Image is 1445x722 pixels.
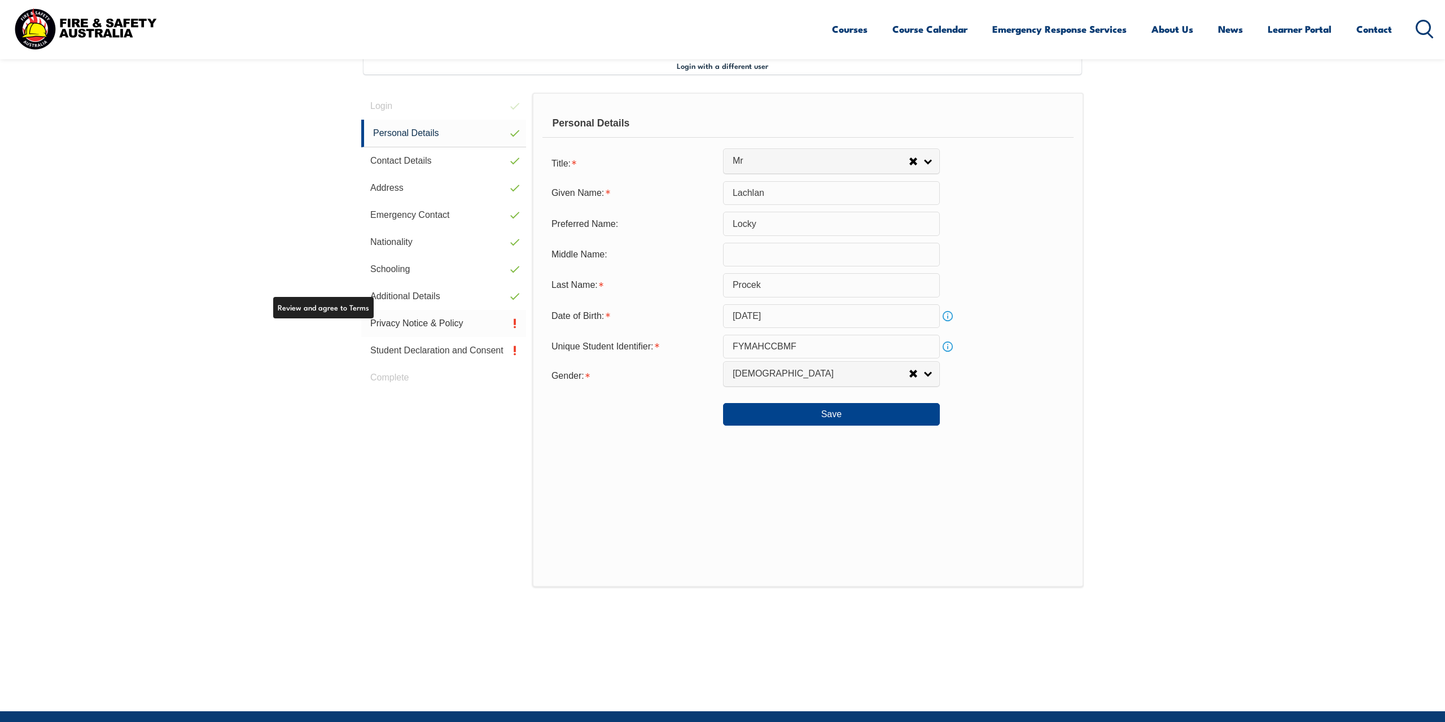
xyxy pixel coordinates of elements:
div: Unique Student Identifier is required. [542,336,723,357]
div: Preferred Name: [542,213,723,234]
a: Info [940,308,956,324]
div: Given Name is required. [542,182,723,204]
div: Date of Birth is required. [542,305,723,327]
a: Student Declaration and Consent [361,337,526,364]
div: Last Name is required. [542,274,723,296]
div: Personal Details [542,110,1074,138]
span: Mr [733,155,909,167]
a: Info [940,339,956,355]
span: [DEMOGRAPHIC_DATA] [733,368,909,380]
div: Middle Name: [542,244,723,265]
a: Contact [1356,14,1392,44]
input: Select Date... [723,304,940,328]
div: Gender is required. [542,365,723,387]
a: News [1218,14,1243,44]
a: Additional Details [361,283,526,310]
a: About Us [1151,14,1193,44]
div: Title is required. [542,153,723,174]
a: Schooling [361,256,526,283]
span: Login with a different user [677,61,768,70]
a: Personal Details [361,120,526,147]
input: 10 Characters no 1, 0, O or I [723,335,940,358]
a: Learner Portal [1268,14,1332,44]
a: Emergency Contact [361,202,526,229]
button: Save [723,403,940,426]
a: Contact Details [361,147,526,174]
a: Address [361,174,526,202]
a: Nationality [361,229,526,256]
a: Emergency Response Services [992,14,1127,44]
a: Course Calendar [892,14,967,44]
a: Privacy Notice & Policy [361,310,526,337]
a: Courses [832,14,868,44]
